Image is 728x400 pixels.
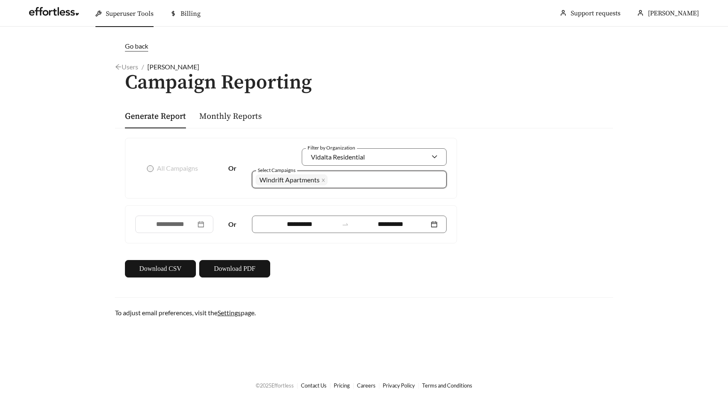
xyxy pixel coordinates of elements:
[125,111,186,122] a: Generate Report
[115,41,613,52] a: Go back
[115,309,256,317] span: To adjust email preferences, visit the page.
[199,260,270,277] button: Download PDF
[228,220,237,228] strong: Or
[125,260,196,277] button: Download CSV
[139,264,182,274] span: Download CSV
[199,111,262,122] a: Monthly Reports
[311,153,365,161] span: Vidalta Residential
[648,9,699,17] span: [PERSON_NAME]
[357,382,376,389] a: Careers
[259,176,320,184] span: Windrift Apartments
[115,72,613,94] h1: Campaign Reporting
[154,163,201,173] span: All Campaigns
[115,63,138,71] a: arrow-leftUsers
[256,382,294,389] span: © 2025 Effortless
[214,264,255,274] span: Download PDF
[106,10,154,18] span: Superuser Tools
[422,382,472,389] a: Terms and Conditions
[125,42,148,50] span: Go back
[571,9,621,17] a: Support requests
[217,309,241,317] a: Settings
[142,63,144,71] span: /
[115,64,122,70] span: arrow-left
[228,164,237,172] strong: Or
[147,63,199,71] span: [PERSON_NAME]
[301,382,327,389] a: Contact Us
[342,221,349,228] span: swap-right
[383,382,415,389] a: Privacy Policy
[181,10,200,18] span: Billing
[334,382,350,389] a: Pricing
[342,221,349,228] span: to
[321,178,325,183] span: close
